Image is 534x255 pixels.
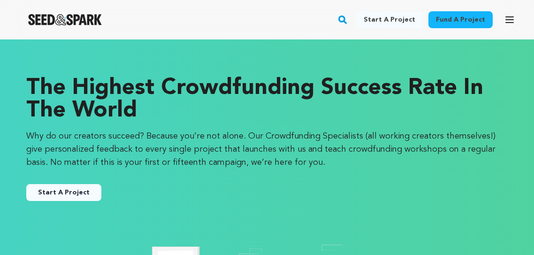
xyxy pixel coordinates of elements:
img: Seed&Spark Logo Dark Mode [28,14,102,25]
a: Start a project [356,11,423,28]
a: Seed&Spark Homepage [28,14,102,25]
a: Fund a project [428,11,493,28]
p: The Highest Crowdfunding Success Rate in the World [26,77,508,122]
p: Why do our creators succeed? Because you’re not alone. Our Crowdfunding Specialists (all working ... [26,130,508,169]
a: Start A Project [26,184,101,201]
